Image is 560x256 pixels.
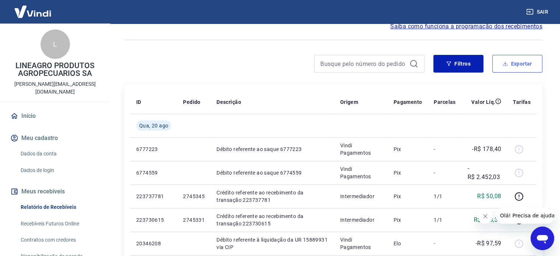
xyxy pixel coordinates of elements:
[434,240,455,247] p: -
[474,215,501,224] p: R$ 128,32
[340,193,382,200] p: Intermediador
[6,80,104,96] p: [PERSON_NAME][EMAIL_ADDRESS][DOMAIN_NAME]
[216,145,328,153] p: Débito referente ao saque 6777223
[340,98,358,106] p: Origem
[216,236,328,251] p: Débito referente à liquidação da UR 15889931 via CIP
[434,216,455,224] p: 1/1
[434,193,455,200] p: 1/1
[136,169,171,176] p: 6774559
[478,209,493,224] iframe: Fechar mensagem
[390,22,542,31] a: Saiba como funciona a programação dos recebimentos
[183,98,200,106] p: Pedido
[136,240,171,247] p: 20346208
[434,169,455,176] p: -
[477,192,501,201] p: R$ 50,08
[394,98,422,106] p: Pagamento
[139,122,168,129] span: Qua, 20 ago
[4,5,62,11] span: Olá! Precisa de ajuda?
[433,55,483,73] button: Filtros
[183,216,205,224] p: 2745331
[513,98,531,106] p: Tarifas
[394,169,422,176] p: Pix
[136,98,141,106] p: ID
[216,169,328,176] p: Débito referente ao saque 6774559
[183,193,205,200] p: 2745345
[18,232,101,248] a: Contratos com credores
[320,58,406,69] input: Busque pelo número do pedido
[476,239,501,248] p: -R$ 97,59
[18,146,101,161] a: Dados da conta
[9,108,101,124] a: Início
[136,145,171,153] p: 6777223
[434,145,455,153] p: -
[492,55,542,73] button: Exportar
[434,98,455,106] p: Parcelas
[136,216,171,224] p: 223730615
[18,216,101,231] a: Recebíveis Futuros Online
[340,142,382,157] p: Vindi Pagamentos
[394,240,422,247] p: Elo
[340,236,382,251] p: Vindi Pagamentos
[525,5,551,19] button: Sair
[340,165,382,180] p: Vindi Pagamentos
[496,207,554,224] iframe: Mensagem da empresa
[531,227,554,250] iframe: Botão para abrir a janela de mensagens
[136,193,171,200] p: 223737781
[18,163,101,178] a: Dados de login
[394,193,422,200] p: Pix
[340,216,382,224] p: Intermediador
[472,145,501,154] p: -R$ 178,40
[6,62,104,77] p: LINEAGRO PRODUTOS AGROPECUARIOS SA
[468,164,501,182] p: -R$ 2.452,03
[216,189,328,204] p: Crédito referente ao recebimento da transação 223737781
[471,98,495,106] p: Valor Líq.
[216,98,241,106] p: Descrição
[40,29,70,59] div: L
[9,0,57,23] img: Vindi
[216,213,328,227] p: Crédito referente ao recebimento da transação 223730615
[9,183,101,200] button: Meus recebíveis
[394,216,422,224] p: Pix
[394,145,422,153] p: Pix
[9,130,101,146] button: Meu cadastro
[18,200,101,215] a: Relatório de Recebíveis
